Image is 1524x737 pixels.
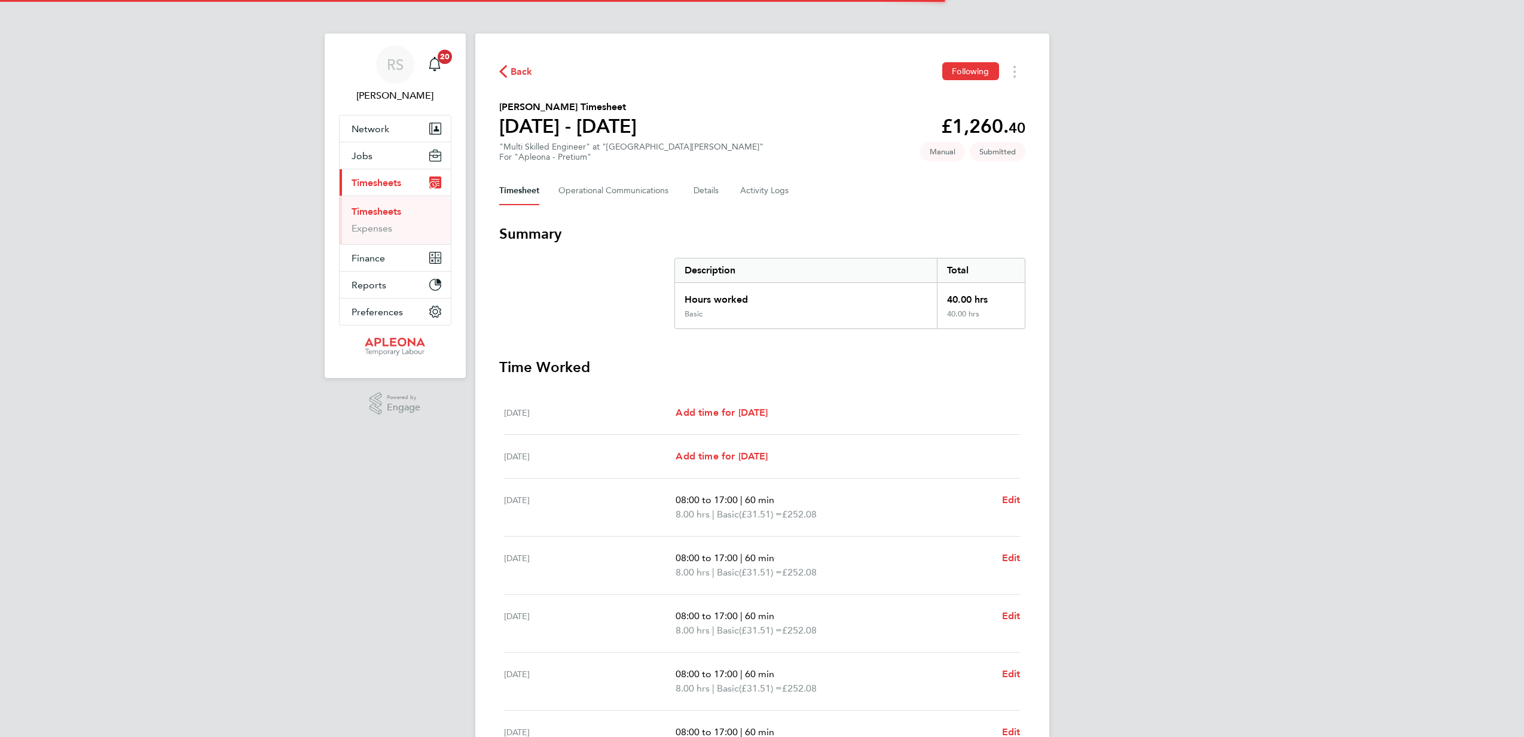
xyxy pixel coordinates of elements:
button: Back [499,64,533,79]
span: 8.00 hrs [676,567,710,578]
span: | [712,567,714,578]
span: (£31.51) = [739,625,782,636]
span: Edit [1002,494,1021,505]
a: Edit [1002,551,1021,565]
div: "Multi Skilled Engineer" at "[GEOGRAPHIC_DATA][PERSON_NAME]" [499,142,763,162]
span: 08:00 to 17:00 [676,610,738,622]
span: (£31.51) = [739,683,782,694]
app-decimal: £1,260. [941,115,1025,138]
div: Summary [674,258,1025,329]
span: Powered by [387,392,420,403]
span: Add time for [DATE] [676,450,768,462]
div: Hours worked [675,283,937,309]
a: RS[PERSON_NAME] [339,45,451,103]
span: Jobs [352,150,372,162]
span: Reports [352,279,386,291]
span: 8.00 hrs [676,508,710,520]
div: Description [675,258,937,282]
div: [DATE] [504,551,676,580]
button: Preferences [340,299,451,325]
button: Reports [340,272,451,298]
span: 08:00 to 17:00 [676,668,738,680]
span: This timesheet is Submitted. [970,142,1025,162]
span: £252.08 [782,683,817,694]
span: Following [952,66,989,77]
span: 60 min [745,668,774,680]
h3: Time Worked [499,358,1025,377]
a: Powered byEngage [369,392,420,415]
div: Timesheets [340,196,451,244]
span: 60 min [745,494,774,505]
div: Basic [685,309,703,319]
span: 20 [438,50,452,64]
span: Edit [1002,668,1021,680]
span: Basic [717,681,739,696]
div: [DATE] [504,493,676,522]
span: RS [387,57,404,72]
span: Edit [1002,552,1021,564]
span: 8.00 hrs [676,683,710,694]
span: (£31.51) = [739,567,782,578]
div: [DATE] [504,406,676,420]
a: Add time for [DATE] [676,449,768,464]
span: | [712,683,714,694]
div: [DATE] [504,449,676,464]
a: Timesheets [352,206,401,217]
button: Activity Logs [740,176,790,205]
h1: [DATE] - [DATE] [499,114,637,138]
span: £252.08 [782,508,817,520]
span: Edit [1002,610,1021,622]
button: Network [340,115,451,142]
span: Basic [717,565,739,580]
a: Edit [1002,667,1021,681]
button: Finance [340,245,451,271]
div: [DATE] [504,667,676,696]
span: Finance [352,252,385,264]
span: Timesheets [352,177,401,188]
span: Robin Stockman [339,89,451,103]
button: Timesheets Menu [1004,62,1025,81]
div: [DATE] [504,609,676,638]
span: £252.08 [782,567,817,578]
h3: Summary [499,224,1025,243]
span: | [712,508,714,520]
span: | [740,610,743,622]
span: Basic [717,507,739,522]
span: 60 min [745,610,774,622]
button: Timesheets [340,169,451,196]
span: | [740,552,743,564]
span: Basic [717,623,739,638]
span: Preferences [352,306,403,318]
a: Go to home page [339,337,451,357]
div: Total [937,258,1024,282]
span: (£31.51) = [739,508,782,520]
a: Edit [1002,493,1021,507]
button: Timesheet [499,176,539,205]
div: 40.00 hrs [937,283,1024,309]
span: This timesheet was manually created. [920,142,965,162]
span: £252.08 [782,625,817,636]
span: 60 min [745,552,774,564]
span: | [740,668,743,680]
span: | [740,494,743,505]
nav: Main navigation [325,33,466,378]
span: Back [511,65,533,79]
div: For "Apleona - Pretium" [499,152,763,162]
button: Details [694,176,721,205]
button: Jobs [340,142,451,169]
img: apleona-logo-retina.png [365,337,426,357]
span: 08:00 to 17:00 [676,494,738,505]
button: Operational Communications [558,176,674,205]
span: Network [352,123,389,135]
span: 08:00 to 17:00 [676,552,738,564]
a: Expenses [352,223,392,234]
span: Engage [387,403,420,413]
span: 40 [1009,119,1025,136]
span: 8.00 hrs [676,625,710,636]
div: 40.00 hrs [937,309,1024,328]
a: Add time for [DATE] [676,406,768,420]
span: Add time for [DATE] [676,407,768,418]
h2: [PERSON_NAME] Timesheet [499,100,637,114]
span: | [712,625,714,636]
a: 20 [423,45,447,84]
